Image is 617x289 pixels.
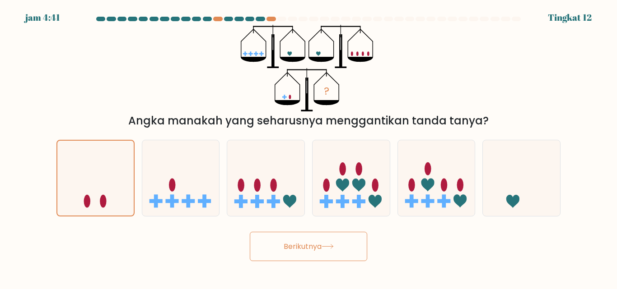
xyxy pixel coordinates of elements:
font: Berikutnya [284,241,322,252]
font: Angka manakah yang seharusnya menggantikan tanda tanya? [128,113,489,128]
tspan: ? [324,84,329,98]
font: jam 4:41 [25,11,60,23]
button: Berikutnya [250,232,367,261]
font: Tingkat 12 [548,11,592,23]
